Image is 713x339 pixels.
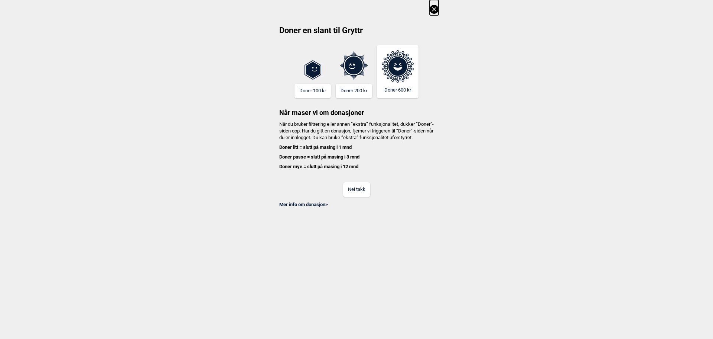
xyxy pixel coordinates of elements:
[377,45,419,98] button: Doner 600 kr
[274,98,439,117] h3: Når maser vi om donasjoner
[343,182,370,197] button: Nei takk
[274,121,439,170] h4: Når du bruker filtrering eller annen “ekstra” funksjonalitet, dukker “Doner”-siden opp. Har du gi...
[336,84,372,98] button: Doner 200 kr
[279,164,358,169] b: Doner mye = slutt på masing i 12 mnd
[294,84,331,98] button: Doner 100 kr
[279,202,328,207] a: Mer info om donasjon>
[274,25,439,41] h2: Doner en slant til Gryttr
[279,144,352,150] b: Doner litt = slutt på masing i 1 mnd
[279,154,359,160] b: Doner passe = slutt på masing i 3 mnd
